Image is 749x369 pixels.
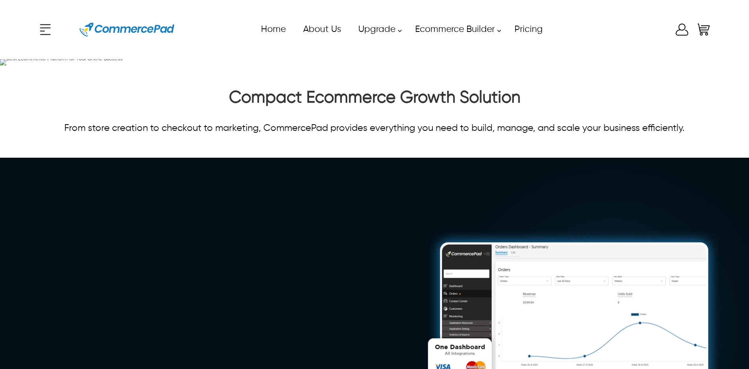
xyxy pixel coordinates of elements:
[349,20,406,38] a: Upgrade
[73,12,181,47] a: Website Logo for Commerce Pad
[696,22,712,37] a: Shopping Cart
[294,20,349,38] a: About Us
[37,121,712,135] p: From store creation to checkout to marketing, CommercePad provides everything you need to build, ...
[406,20,505,38] a: Ecommerce Builder
[80,12,174,47] img: Website Logo for Commerce Pad
[37,88,712,112] h2: Compact Ecommerce Growth Solution
[252,20,294,38] a: Home
[505,20,551,38] a: Pricing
